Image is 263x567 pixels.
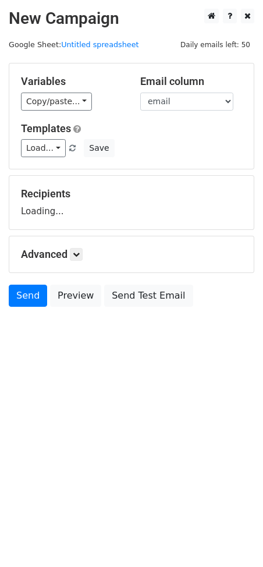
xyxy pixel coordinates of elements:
a: Daily emails left: 50 [176,40,254,49]
h5: Advanced [21,248,242,261]
div: Loading... [21,187,242,218]
a: Templates [21,122,71,134]
small: Google Sheet: [9,40,139,49]
h5: Email column [140,75,242,88]
a: Copy/paste... [21,93,92,111]
a: Send [9,285,47,307]
span: Daily emails left: 50 [176,38,254,51]
h2: New Campaign [9,9,254,29]
a: Load... [21,139,66,157]
h5: Recipients [21,187,242,200]
a: Preview [50,285,101,307]
a: Untitled spreadsheet [61,40,138,49]
a: Send Test Email [104,285,193,307]
h5: Variables [21,75,123,88]
button: Save [84,139,114,157]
